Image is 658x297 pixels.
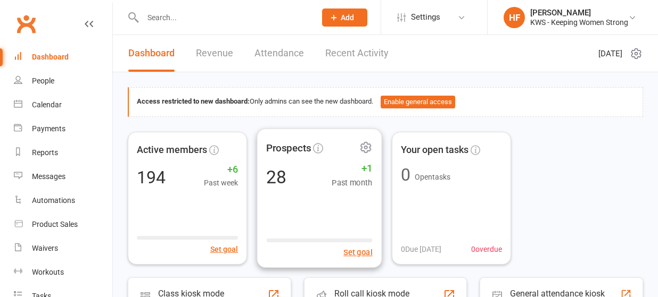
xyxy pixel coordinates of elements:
[32,220,78,228] div: Product Sales
[137,169,166,186] div: 194
[32,53,69,61] div: Dashboard
[32,268,64,276] div: Workouts
[14,236,112,260] a: Waivers
[14,117,112,141] a: Payments
[14,165,112,189] a: Messages
[32,148,58,157] div: Reports
[381,96,455,108] button: Enable general access
[32,244,58,252] div: Waivers
[322,9,367,27] button: Add
[13,11,39,37] a: Clubworx
[415,173,450,181] span: Open tasks
[32,100,62,109] div: Calendar
[14,93,112,117] a: Calendar
[341,13,354,22] span: Add
[14,260,112,284] a: Workouts
[530,8,628,18] div: [PERSON_NAME]
[401,243,441,255] span: 0 Due [DATE]
[14,45,112,69] a: Dashboard
[32,124,65,133] div: Payments
[139,10,308,25] input: Search...
[343,245,373,258] button: Set goal
[332,176,373,189] span: Past month
[210,243,238,255] button: Set goal
[14,189,112,213] a: Automations
[504,7,525,28] div: HF
[325,35,389,72] a: Recent Activity
[14,141,112,165] a: Reports
[32,77,54,85] div: People
[137,97,250,105] strong: Access restricted to new dashboard:
[266,167,286,185] div: 28
[32,172,65,181] div: Messages
[411,5,440,29] span: Settings
[128,35,175,72] a: Dashboard
[137,142,207,158] span: Active members
[32,196,75,205] div: Automations
[137,96,635,108] div: Only admins can see the new dashboard.
[471,243,502,255] span: 0 overdue
[14,213,112,236] a: Product Sales
[204,177,238,189] span: Past week
[530,18,628,27] div: KWS - Keeping Women Strong
[332,160,373,176] span: +1
[401,142,468,158] span: Your open tasks
[196,35,233,72] a: Revenue
[14,69,112,93] a: People
[401,166,410,183] div: 0
[266,140,311,156] span: Prospects
[204,162,238,177] span: +6
[598,47,622,60] span: [DATE]
[254,35,304,72] a: Attendance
